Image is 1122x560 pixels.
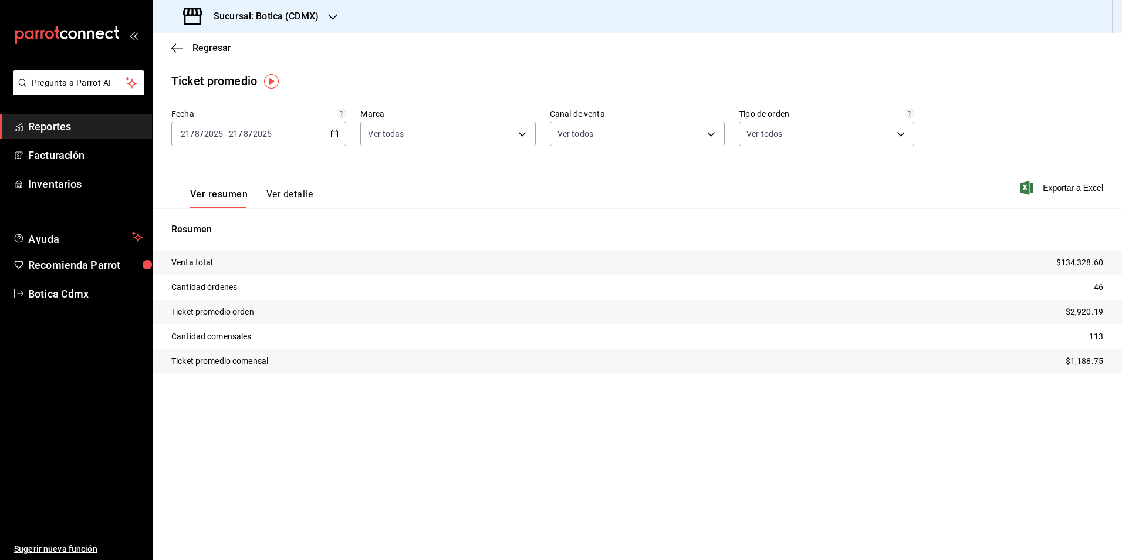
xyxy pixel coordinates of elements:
span: Sugerir nueva función [14,543,143,555]
button: Regresar [171,42,231,53]
a: Pregunta a Parrot AI [8,85,144,97]
div: Ticket promedio [171,72,257,90]
input: ---- [252,129,272,139]
span: Recomienda Parrot [28,257,143,273]
svg: Información delimitada a máximo 62 días. [337,109,346,118]
p: Resumen [171,222,1103,237]
span: Botica Cdmx [28,286,143,302]
button: Pregunta a Parrot AI [13,70,144,95]
span: Pregunta a Parrot AI [32,77,126,89]
p: $1,188.75 [1066,355,1103,367]
span: Facturación [28,147,143,163]
span: / [249,129,252,139]
span: Regresar [192,42,231,53]
span: / [239,129,242,139]
input: -- [180,129,191,139]
p: $134,328.60 [1056,257,1103,269]
input: -- [243,129,249,139]
span: / [200,129,204,139]
svg: Todas las órdenes contabilizan 1 comensal a excepción de órdenes de mesa con comensales obligator... [905,109,914,118]
p: Ticket promedio comensal [171,355,268,367]
input: -- [194,129,200,139]
label: Tipo de orden [739,110,914,118]
button: Ver resumen [190,188,248,208]
span: Ver todos [746,128,782,140]
img: Tooltip marker [264,74,279,89]
p: Ticket promedio orden [171,306,254,318]
h3: Sucursal: Botica (CDMX) [204,9,319,23]
p: 113 [1089,330,1103,343]
label: Canal de venta [550,110,725,118]
span: / [191,129,194,139]
button: Exportar a Excel [1023,181,1103,195]
span: - [225,129,227,139]
label: Fecha [171,110,346,118]
span: Reportes [28,119,143,134]
p: $2,920.19 [1066,306,1103,318]
button: open_drawer_menu [129,31,138,40]
span: Ver todos [557,128,593,140]
input: ---- [204,129,224,139]
span: Ver todas [368,128,404,140]
label: Marca [360,110,535,118]
input: -- [228,129,239,139]
p: Cantidad comensales [171,330,252,343]
p: Cantidad órdenes [171,281,237,294]
p: Venta total [171,257,212,269]
span: Inventarios [28,176,143,192]
p: 46 [1094,281,1103,294]
div: navigation tabs [190,188,313,208]
span: Ayuda [28,230,127,244]
button: Ver detalle [266,188,313,208]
